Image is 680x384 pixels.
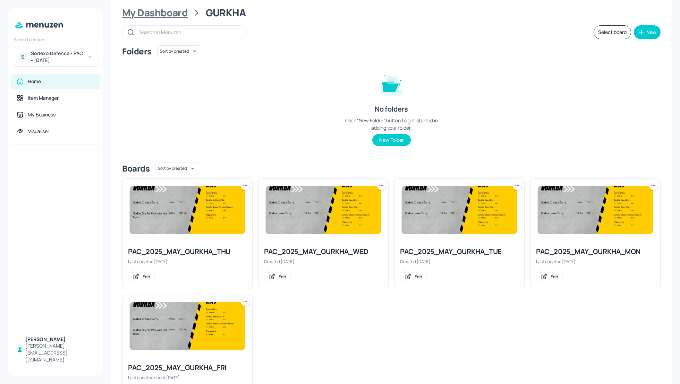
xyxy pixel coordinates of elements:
img: 2025-05-14-17472389122310ss9ys2s1h6.jpeg [402,186,517,234]
div: PAC_2025_MAY_GURKHA_TUE [400,247,519,256]
div: New [646,30,656,35]
div: PAC_2025_MAY_GURKHA_MON [536,247,655,256]
div: Last updated [DATE]. [536,259,655,264]
img: 2025-05-14-17472389122310ss9ys2s1h6.jpeg [266,186,381,234]
div: My Dashboard [122,7,188,19]
div: Home [28,78,41,85]
div: Sodexo Defence - PAC - [DATE] [31,50,83,64]
button: New Folder [372,134,411,146]
div: Sort by created [157,44,200,58]
div: Boards [122,163,150,174]
img: folder-empty [374,67,409,102]
div: PAC_2025_MAY_GURKHA_FRI [128,363,247,373]
div: My Business [28,111,56,118]
div: Sort by created [155,162,198,175]
div: PAC_2025_MAY_GURKHA_THU [128,247,247,256]
div: Visualiser [28,128,49,135]
div: Edit [143,274,150,280]
div: Created [DATE]. [400,259,519,264]
img: 2025-05-14-1747240565507hsyybwsdsa4.jpeg [130,186,245,234]
div: Item Manager [28,95,59,102]
button: New [634,25,661,39]
img: 2025-05-14-17472389122310ss9ys2s1h6.jpeg [538,186,653,234]
div: Last updated about [DATE]. [128,375,247,381]
div: Select Location [14,37,97,43]
div: Last updated [DATE]. [128,259,247,264]
div: S [18,53,27,61]
button: Select board [594,25,631,39]
div: Folders [122,46,152,57]
div: [PERSON_NAME] [25,336,94,343]
div: PAC_2025_MAY_GURKHA_WED [264,247,383,256]
div: No folders [375,104,408,114]
div: GURKHA [206,7,246,19]
img: 2025-05-14-1747240565507hsyybwsdsa4.jpeg [130,302,245,350]
div: [PERSON_NAME][EMAIL_ADDRESS][DOMAIN_NAME] [25,342,94,363]
div: Edit [551,274,558,280]
div: Created [DATE]. [264,259,383,264]
div: Click “New Folder” button to get started in adding your folder. [339,117,443,131]
input: Search in Menuzen [139,27,240,37]
div: Edit [279,274,286,280]
div: Edit [415,274,422,280]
